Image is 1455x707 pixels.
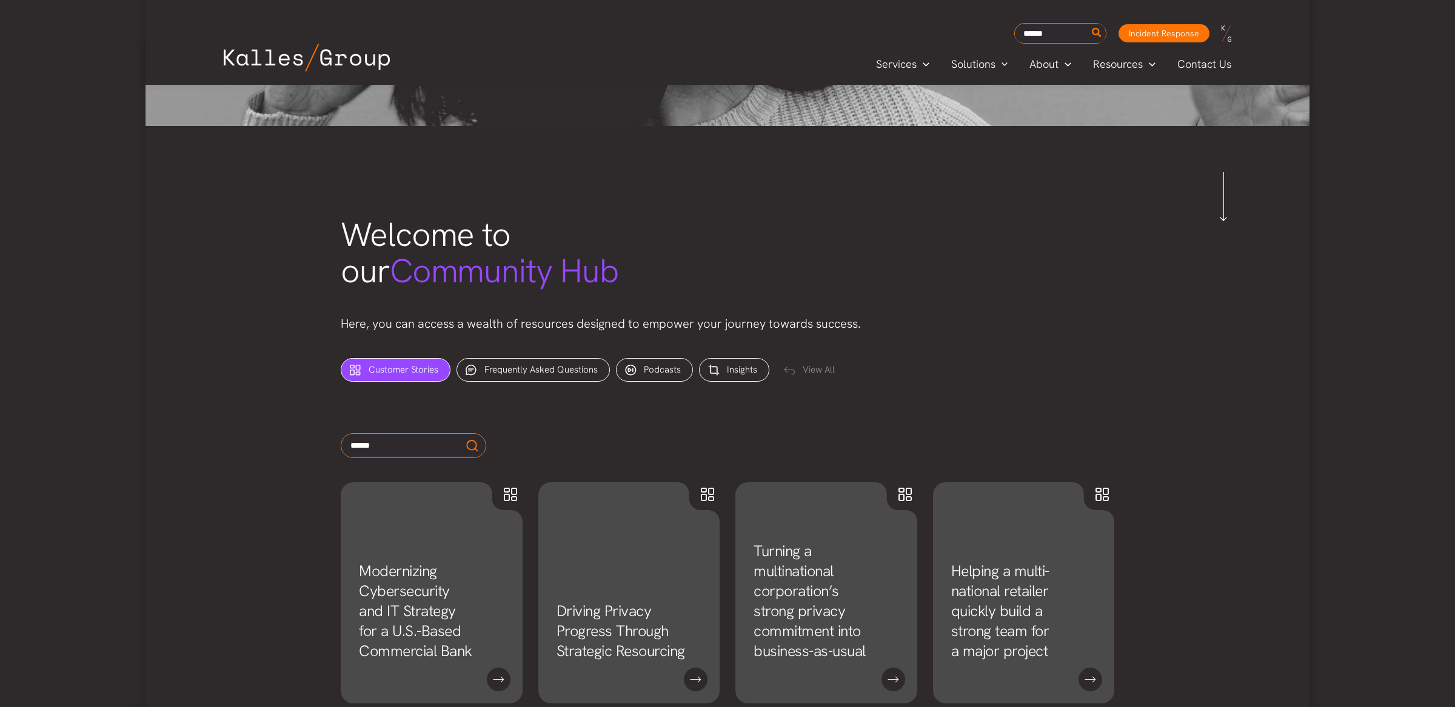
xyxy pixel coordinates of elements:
[1089,24,1105,43] button: Search
[341,314,1114,334] p: Here, you can access a wealth of resources designed to empower your journey towards success.
[865,54,1243,74] nav: Primary Site Navigation
[390,249,619,293] span: Community Hub
[1059,55,1071,73] span: Menu Toggle
[995,55,1008,73] span: Menu Toggle
[754,541,866,661] a: Turning a multinational corporation’s strong privacy commitment into business-as-usual
[369,363,438,376] span: Customer Stories
[775,359,846,382] div: View All
[951,55,995,73] span: Solutions
[865,55,940,73] a: ServicesMenu Toggle
[557,601,685,661] a: Driving Privacy Progress Through Strategic Resourcing
[359,561,472,661] a: Modernizing Cybersecurity and IT Strategy for a U.S.-Based Commercial Bank
[484,363,598,376] span: Frequently Asked Questions
[1177,55,1231,73] span: Contact Us
[644,363,681,376] span: Podcasts
[1119,24,1209,42] a: Incident Response
[951,561,1049,661] a: Helping a multi-national retailer quickly build a strong team for a major project
[224,44,390,71] img: Kalles Group
[1166,55,1243,73] a: Contact Us
[1018,55,1082,73] a: AboutMenu Toggle
[917,55,929,73] span: Menu Toggle
[1143,55,1156,73] span: Menu Toggle
[1093,55,1143,73] span: Resources
[1029,55,1059,73] span: About
[876,55,917,73] span: Services
[341,213,618,293] span: Welcome to our
[940,55,1019,73] a: SolutionsMenu Toggle
[1082,55,1166,73] a: ResourcesMenu Toggle
[727,363,757,376] span: Insights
